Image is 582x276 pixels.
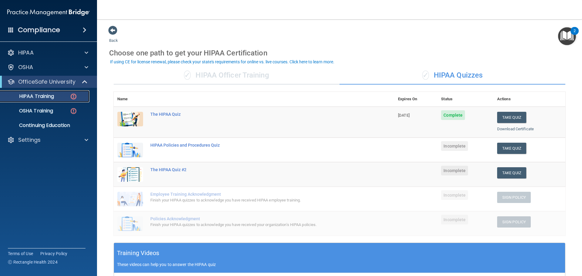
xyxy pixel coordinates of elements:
div: Employee Training Acknowledgment [150,192,364,197]
button: Open Resource Center, 2 new notifications [558,27,576,45]
p: OfficeSafe University [18,78,75,85]
span: ✓ [422,71,429,80]
span: ✓ [184,71,191,80]
span: Incomplete [441,215,468,224]
button: Take Quiz [497,143,526,154]
button: Take Quiz [497,112,526,123]
button: If using CE for license renewal, please check your state's requirements for online vs. live cours... [109,59,335,65]
a: Download Certificate [497,127,534,131]
p: Continuing Education [4,122,87,128]
div: Finish your HIPAA quizzes to acknowledge you have received HIPAA employee training. [150,197,364,204]
a: OfficeSafe University [7,78,88,85]
span: Ⓒ Rectangle Health 2024 [8,259,58,265]
a: HIPAA [7,49,88,56]
th: Status [437,92,493,107]
span: Complete [441,110,465,120]
h5: Training Videos [117,248,159,258]
p: HIPAA Training [4,93,54,99]
span: Incomplete [441,141,468,151]
th: Actions [493,92,565,107]
div: Finish your HIPAA quizzes to acknowledge you have received your organization’s HIPAA policies. [150,221,364,228]
th: Name [114,92,147,107]
div: HIPAA Policies and Procedures Quiz [150,143,364,148]
p: OSHA [18,64,33,71]
div: HIPAA Officer Training [114,66,339,85]
div: 2 [574,31,576,39]
button: Sign Policy [497,192,531,203]
span: Incomplete [441,166,468,175]
div: HIPAA Quizzes [339,66,565,85]
h4: Compliance [18,26,60,34]
div: Policies Acknowledgment [150,216,364,221]
img: danger-circle.6113f641.png [70,93,77,100]
div: The HIPAA Quiz #2 [150,167,364,172]
p: HIPAA [18,49,34,56]
span: Incomplete [441,190,468,200]
th: Expires On [394,92,437,107]
a: Back [109,31,118,43]
a: Settings [7,136,88,144]
div: The HIPAA Quiz [150,112,364,117]
span: [DATE] [398,113,410,118]
p: These videos can help you to answer the HIPAA quiz [117,262,562,267]
img: PMB logo [7,6,90,18]
button: Sign Policy [497,216,531,228]
p: OSHA Training [4,108,53,114]
a: Terms of Use [8,251,33,257]
a: Privacy Policy [40,251,68,257]
div: Choose one path to get your HIPAA Certification [109,44,570,62]
img: danger-circle.6113f641.png [70,107,77,115]
button: Take Quiz [497,167,526,178]
div: If using CE for license renewal, please check your state's requirements for online vs. live cours... [110,60,334,64]
p: Settings [18,136,41,144]
a: OSHA [7,64,88,71]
